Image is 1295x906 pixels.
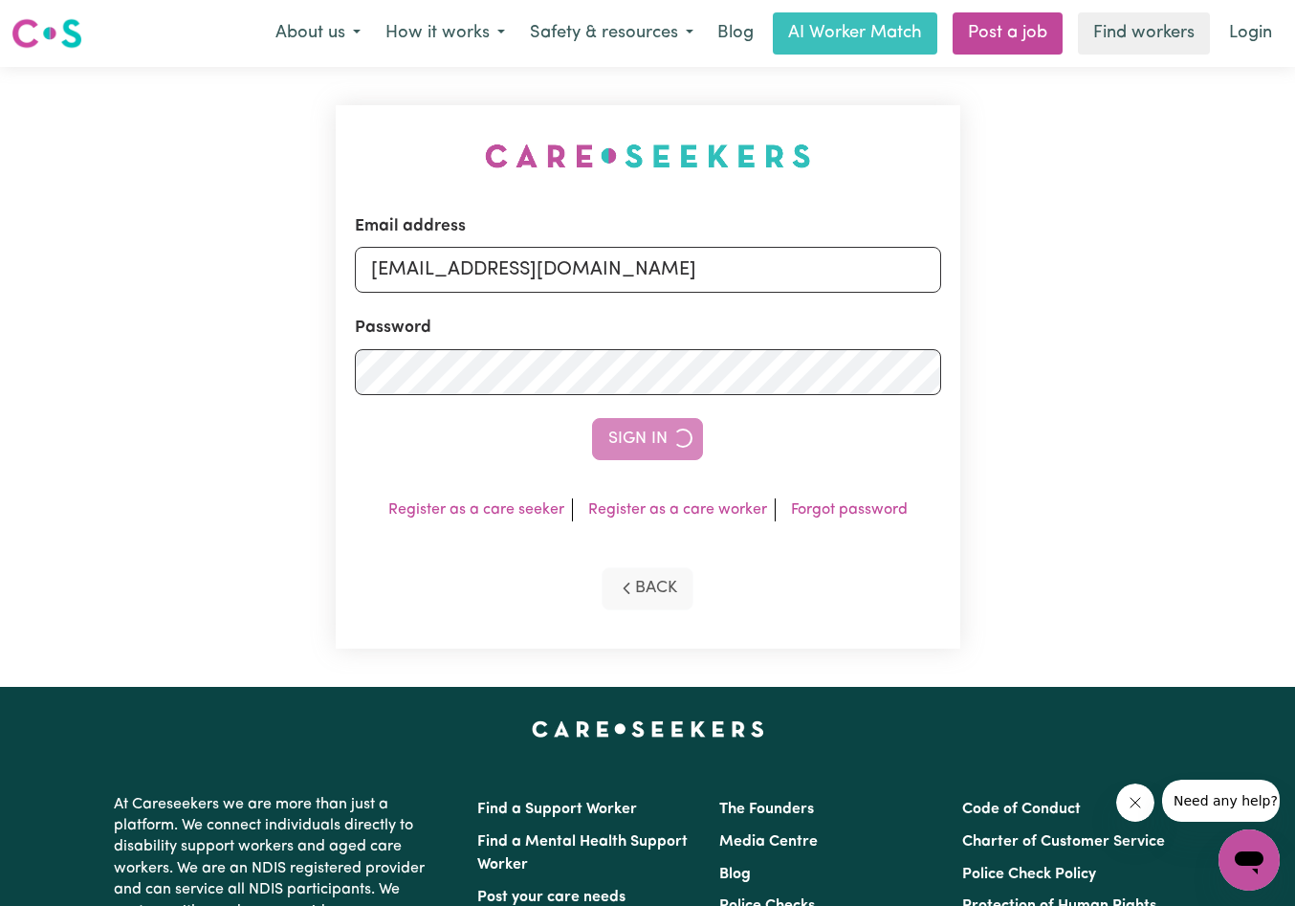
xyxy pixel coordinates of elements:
a: Find a Support Worker [477,802,637,817]
a: Register as a care worker [588,502,767,518]
label: Password [355,316,431,341]
label: Email address [355,214,466,239]
a: Media Centre [719,834,818,850]
a: Careseekers logo [11,11,82,55]
button: How it works [373,13,517,54]
a: Charter of Customer Service [962,834,1165,850]
a: Find a Mental Health Support Worker [477,834,688,873]
a: Careseekers home page [532,721,764,737]
a: AI Worker Match [773,12,937,55]
a: Forgot password [791,502,908,518]
a: Login [1218,12,1284,55]
iframe: Close message [1116,784,1154,822]
iframe: Button to launch messaging window [1218,829,1280,891]
a: Blog [719,867,751,882]
a: Blog [706,12,765,55]
a: Find workers [1078,12,1210,55]
a: The Founders [719,802,814,817]
iframe: Message from company [1162,780,1280,822]
button: About us [263,13,373,54]
a: Police Check Policy [962,867,1096,882]
img: Careseekers logo [11,16,82,51]
a: Register as a care seeker [388,502,564,518]
input: Email address [355,247,941,293]
a: Post your care needs [477,890,626,905]
a: Post a job [953,12,1063,55]
button: Safety & resources [517,13,706,54]
a: Code of Conduct [962,802,1081,817]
